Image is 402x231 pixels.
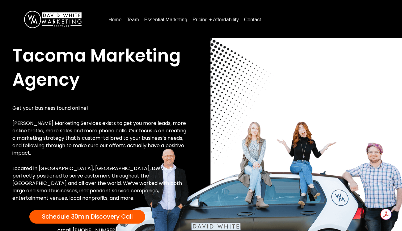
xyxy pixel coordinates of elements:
[12,120,187,157] p: [PERSON_NAME] Marketing Services exists to get you more leads, more online traffic, more sales an...
[24,16,82,22] a: DavidWhite-Marketing-Logo
[24,11,82,28] img: DavidWhite-Marketing-Logo
[106,15,390,25] nav: Menu
[106,15,124,25] a: Home
[242,15,264,25] a: Contact
[29,210,145,224] a: Schedule 30min Discovery Call
[190,15,241,25] a: Pricing + Affordability
[142,15,190,25] a: Essential Marketing
[12,43,181,92] span: Tacoma Marketing Agency
[124,15,141,25] a: Team
[42,212,133,221] span: Schedule 30min Discovery Call
[12,105,187,112] p: Get your business found online!
[12,165,187,202] p: Located in [GEOGRAPHIC_DATA], [GEOGRAPHIC_DATA], DWMS is perfectly positioned to serve customers ...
